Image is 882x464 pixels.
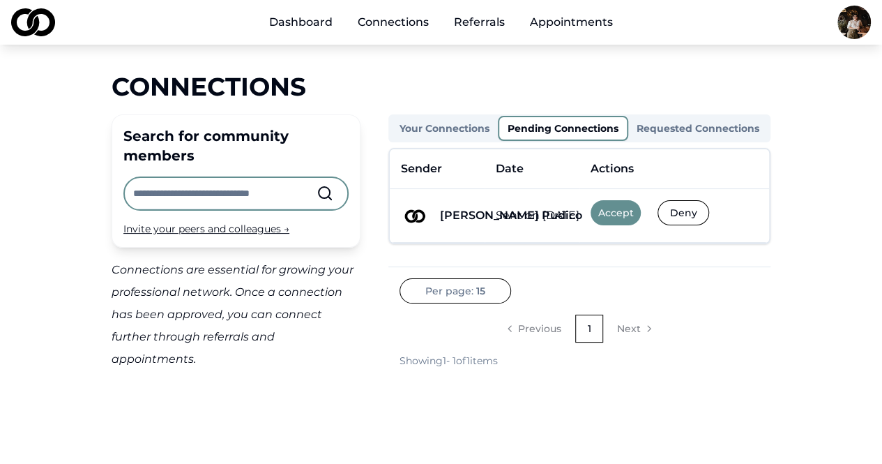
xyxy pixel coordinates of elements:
[575,315,603,343] a: 1
[657,200,709,225] button: Deny
[400,354,498,368] div: Showing 1 - 1 of 1 items
[391,117,498,140] button: Your Connections
[258,8,344,36] a: Dashboard
[400,278,511,304] button: Per page:15
[498,116,628,141] button: Pending Connections
[440,207,582,224] div: [PERSON_NAME] Pudico
[628,117,768,140] button: Requested Connections
[401,160,442,177] div: Sender
[519,8,624,36] a: Appointments
[123,126,349,165] div: Search for community members
[112,73,770,100] div: Connections
[837,6,871,39] img: f73715f7-459c-45c4-abc4-40303e9fc40f-IMG_2400-profile_picture.jpeg
[591,160,758,177] div: Actions
[123,222,349,236] div: Invite your peers and colleagues →
[496,160,524,177] div: Date
[258,8,624,36] nav: Main
[485,189,579,243] td: Sent on [DATE]
[591,200,641,225] button: Accept
[476,284,485,298] span: 15
[11,8,55,36] img: logo
[443,8,516,36] a: Referrals
[112,259,360,371] div: Connections are essential for growing your professional network. Once a connection has been appro...
[400,315,759,343] nav: pagination
[347,8,440,36] a: Connections
[401,202,429,230] img: 126d1970-4131-4eca-9e04-994076d8ae71-2-profile_picture.jpeg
